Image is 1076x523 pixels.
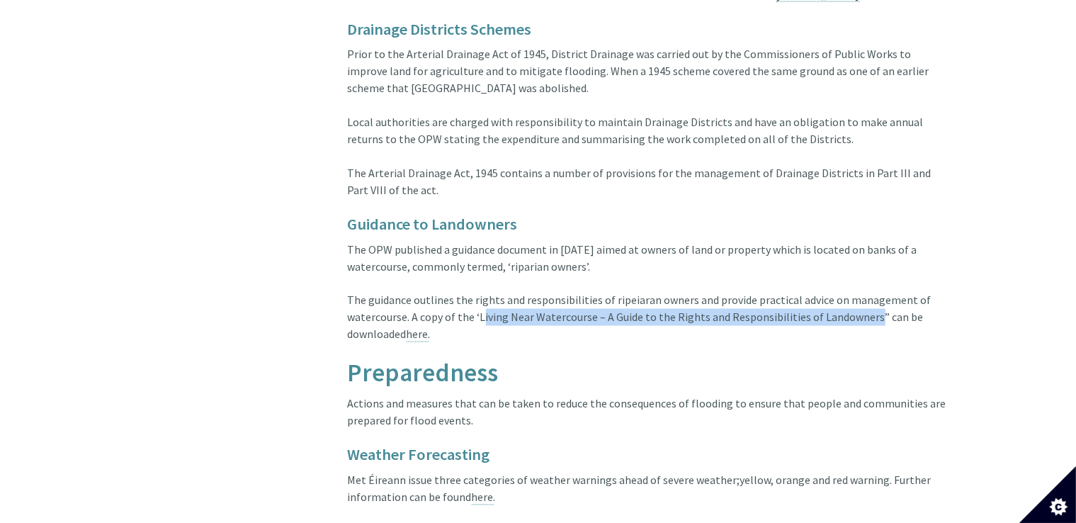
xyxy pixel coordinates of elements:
[348,360,953,388] h2: Preparedness
[348,45,953,215] div: Prior to the Arterial Drainage Act of 1945, District Drainage was carried out by the Commissioner...
[1019,466,1076,523] button: Set cookie preferences
[407,327,429,342] a: here
[348,395,953,446] div: Actions and measures that can be taken to reduce the consequences of flooding to ensure that peop...
[740,473,890,488] span: yellow, orange and red warning
[348,215,953,233] h6: Guidance to Landowners
[472,490,494,505] a: here
[348,241,953,360] div: The OPW published a guidance document in [DATE] aimed at owners of land or property which is loca...
[348,3,953,38] h6: Drainage Districts Schemes
[348,446,953,464] h6: Weather Forecasting
[348,472,953,523] div: Met Éireann issue three categories of weather warnings ahead of severe weather; . Further informa...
